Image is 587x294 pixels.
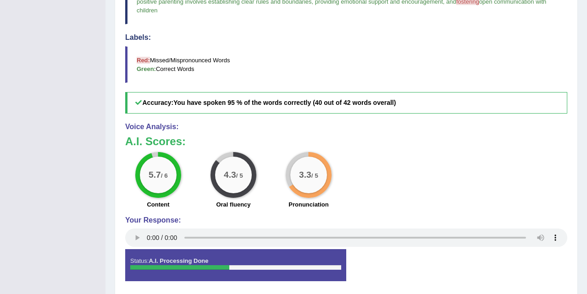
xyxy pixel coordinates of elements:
small: / 5 [311,173,318,180]
div: Status: [125,249,346,281]
b: Green: [137,65,156,72]
small: / 6 [161,173,168,180]
h5: Accuracy: [125,92,567,114]
label: Content [147,200,169,209]
big: 5.7 [149,170,161,180]
h4: Your Response: [125,216,567,224]
h4: Labels: [125,33,567,42]
b: You have spoken 95 % of the words correctly (40 out of 42 words overall) [173,99,396,106]
big: 4.3 [224,170,236,180]
label: Pronunciation [288,200,328,209]
label: Oral fluency [216,200,250,209]
h4: Voice Analysis: [125,123,567,131]
blockquote: Missed/Mispronounced Words Correct Words [125,46,567,83]
big: 3.3 [299,170,311,180]
b: A.I. Scores: [125,135,186,147]
strong: A.I. Processing Done [149,257,208,264]
small: / 5 [236,173,243,180]
b: Red: [137,57,150,64]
